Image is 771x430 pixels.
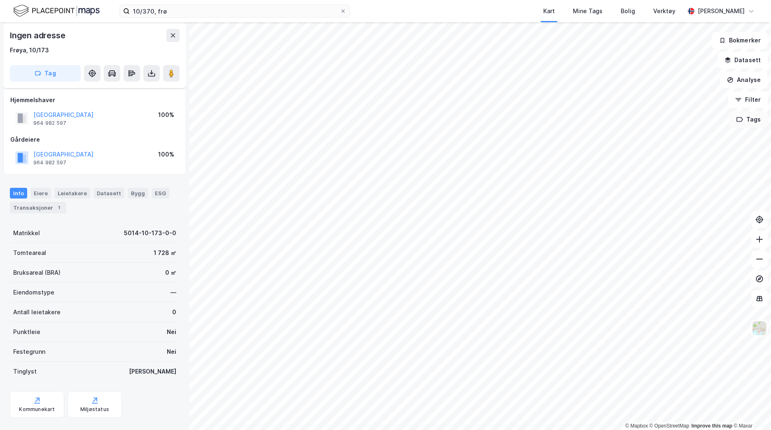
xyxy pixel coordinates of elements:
div: 964 982 597 [33,120,66,126]
button: Analyse [720,72,768,88]
div: Punktleie [13,327,40,337]
div: 100% [158,150,174,159]
a: Mapbox [625,423,648,429]
div: Eiendomstype [13,287,54,297]
img: logo.f888ab2527a4732fd821a326f86c7f29.svg [13,4,100,18]
a: Improve this map [692,423,732,429]
div: 0 [172,307,176,317]
div: 1 [55,203,63,212]
div: Bygg [128,188,148,199]
div: Transaksjoner [10,202,66,213]
div: Bruksareal (BRA) [13,268,61,278]
div: [PERSON_NAME] [129,367,176,376]
div: Verktøy [653,6,675,16]
div: Hjemmelshaver [10,95,179,105]
div: Nei [167,327,176,337]
div: Nei [167,347,176,357]
div: Matrikkel [13,228,40,238]
div: Eiere [30,188,51,199]
div: Kontrollprogram for chat [730,390,771,430]
button: Tags [729,111,768,128]
button: Datasett [717,52,768,68]
img: Z [752,320,767,336]
div: Bolig [621,6,635,16]
div: Gårdeiere [10,135,179,145]
div: Info [10,188,27,199]
button: Tag [10,65,81,82]
div: Tinglyst [13,367,37,376]
div: Kart [543,6,555,16]
div: Datasett [93,188,124,199]
div: 1 728 ㎡ [154,248,176,258]
iframe: Chat Widget [730,390,771,430]
div: Tomteareal [13,248,46,258]
div: Leietakere [54,188,90,199]
div: — [171,287,176,297]
div: Antall leietakere [13,307,61,317]
div: Festegrunn [13,347,45,357]
div: Frøya, 10/173 [10,45,49,55]
div: 5014-10-173-0-0 [124,228,176,238]
button: Bokmerker [712,32,768,49]
div: 964 982 597 [33,159,66,166]
div: [PERSON_NAME] [698,6,745,16]
a: OpenStreetMap [650,423,689,429]
div: 100% [158,110,174,120]
button: Filter [728,91,768,108]
div: Mine Tags [573,6,603,16]
div: ESG [152,188,169,199]
div: Ingen adresse [10,29,67,42]
div: Miljøstatus [80,406,109,413]
div: 0 ㎡ [165,268,176,278]
input: Søk på adresse, matrikkel, gårdeiere, leietakere eller personer [130,5,340,17]
div: Kommunekart [19,406,55,413]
